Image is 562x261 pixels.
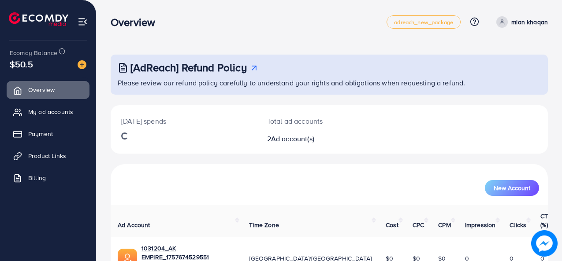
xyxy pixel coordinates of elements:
span: Ad Account [118,221,150,229]
span: Overview [28,85,55,94]
a: adreach_new_package [387,15,461,29]
a: Overview [7,81,89,99]
h3: Overview [111,16,162,29]
a: Billing [7,169,89,187]
span: Time Zone [249,221,279,229]
img: image [78,60,86,69]
span: adreach_new_package [394,19,453,25]
p: Please review our refund policy carefully to understand your rights and obligations when requesti... [118,77,543,88]
p: [DATE] spends [121,116,246,126]
span: Impression [465,221,496,229]
span: Billing [28,173,46,182]
p: mian khaqan [511,17,548,27]
img: menu [78,17,88,27]
span: $50.5 [10,58,33,70]
img: image [532,232,557,256]
span: Clicks [510,221,526,229]
img: logo [9,12,68,26]
a: mian khaqan [493,16,548,28]
p: Total ad accounts [267,116,355,126]
span: Cost [386,221,398,229]
span: Ad account(s) [271,134,314,143]
span: CPM [438,221,450,229]
span: My ad accounts [28,107,73,116]
h3: [AdReach] Refund Policy [130,61,247,74]
span: Payment [28,129,53,138]
a: Product Links [7,147,89,165]
a: Payment [7,125,89,143]
span: Ecomdy Balance [10,48,57,57]
h2: 2 [267,135,355,143]
button: New Account [485,180,539,196]
span: New Account [494,185,530,191]
span: Product Links [28,151,66,160]
span: CTR (%) [540,212,552,229]
a: My ad accounts [7,103,89,121]
span: CPC [413,221,424,229]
